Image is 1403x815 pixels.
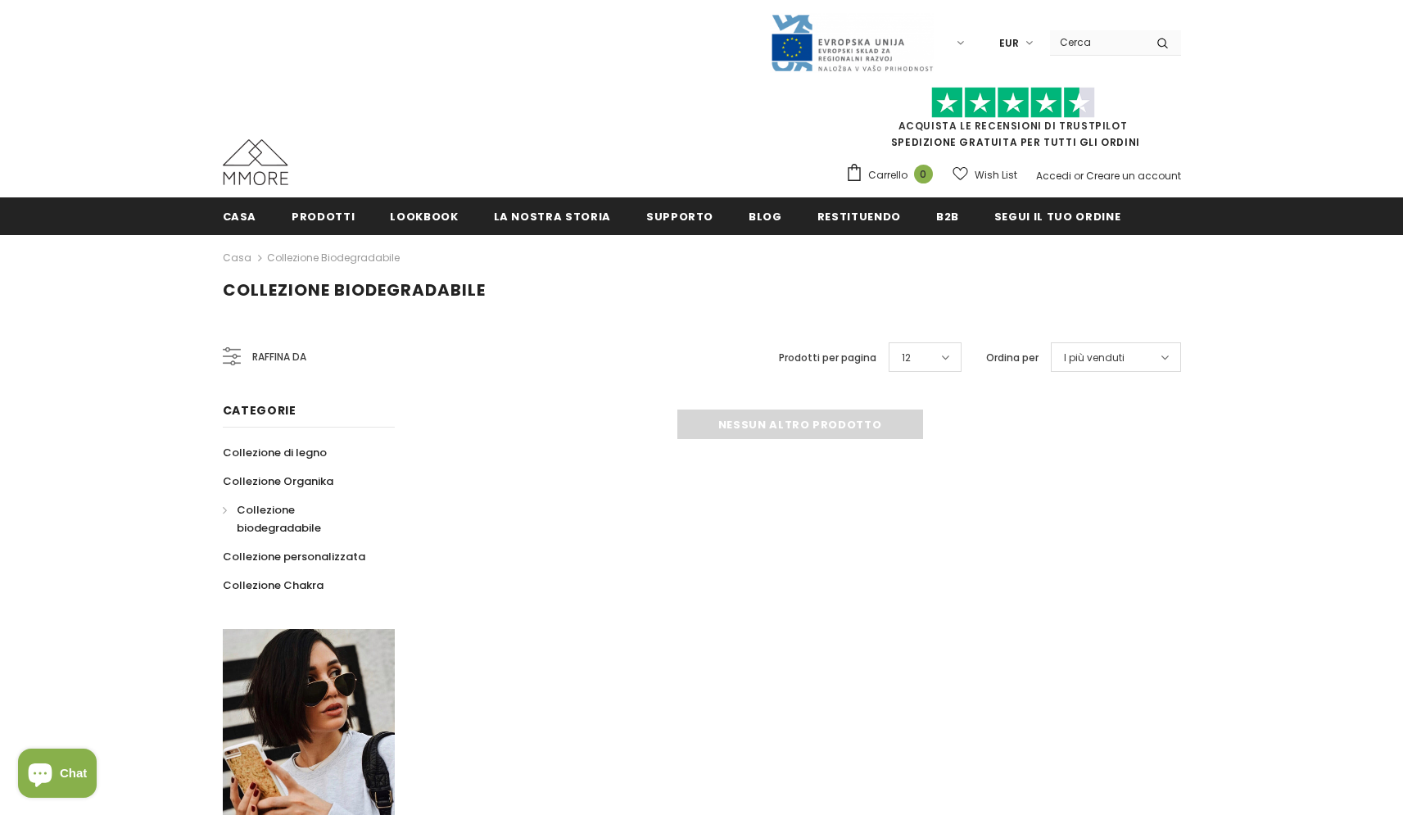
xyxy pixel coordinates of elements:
span: 12 [902,350,911,366]
a: B2B [936,197,959,234]
a: Collezione biodegradabile [223,496,377,542]
span: SPEDIZIONE GRATUITA PER TUTTI GLI ORDINI [845,94,1181,149]
span: Raffina da [252,348,306,366]
label: Prodotti per pagina [779,350,876,366]
inbox-online-store-chat: Shopify online store chat [13,749,102,802]
a: Collezione Chakra [223,571,324,600]
span: Collezione biodegradabile [223,278,486,301]
span: 0 [914,165,933,183]
span: or [1074,169,1084,183]
a: Javni Razpis [770,35,934,49]
a: Casa [223,197,257,234]
span: Categorie [223,402,296,419]
a: Acquista le recensioni di TrustPilot [898,119,1128,133]
a: Segui il tuo ordine [994,197,1120,234]
span: I più venduti [1064,350,1125,366]
label: Ordina per [986,350,1039,366]
a: La nostra storia [494,197,611,234]
img: Casi MMORE [223,139,288,185]
span: B2B [936,209,959,224]
a: Accedi [1036,169,1071,183]
span: Collezione personalizzata [223,549,365,564]
span: Lookbook [390,209,458,224]
span: Restituendo [817,209,901,224]
a: Wish List [953,161,1017,189]
span: La nostra storia [494,209,611,224]
a: Collezione Organika [223,467,333,496]
span: Prodotti [292,209,355,224]
span: Blog [749,209,782,224]
a: Blog [749,197,782,234]
a: Casa [223,248,251,268]
a: Prodotti [292,197,355,234]
input: Search Site [1050,30,1144,54]
span: Casa [223,209,257,224]
a: Carrello 0 [845,163,941,188]
img: Fidati di Pilot Stars [931,87,1095,119]
a: Lookbook [390,197,458,234]
a: supporto [646,197,713,234]
a: Restituendo [817,197,901,234]
span: Collezione di legno [223,445,327,460]
span: EUR [999,35,1019,52]
span: supporto [646,209,713,224]
span: Wish List [975,167,1017,183]
a: Creare un account [1086,169,1181,183]
span: Carrello [868,167,907,183]
span: Collezione biodegradabile [237,502,321,536]
a: Collezione di legno [223,438,327,467]
a: Collezione personalizzata [223,542,365,571]
span: Collezione Organika [223,473,333,489]
span: Segui il tuo ordine [994,209,1120,224]
span: Collezione Chakra [223,577,324,593]
img: Javni Razpis [770,13,934,73]
a: Collezione biodegradabile [267,251,400,265]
